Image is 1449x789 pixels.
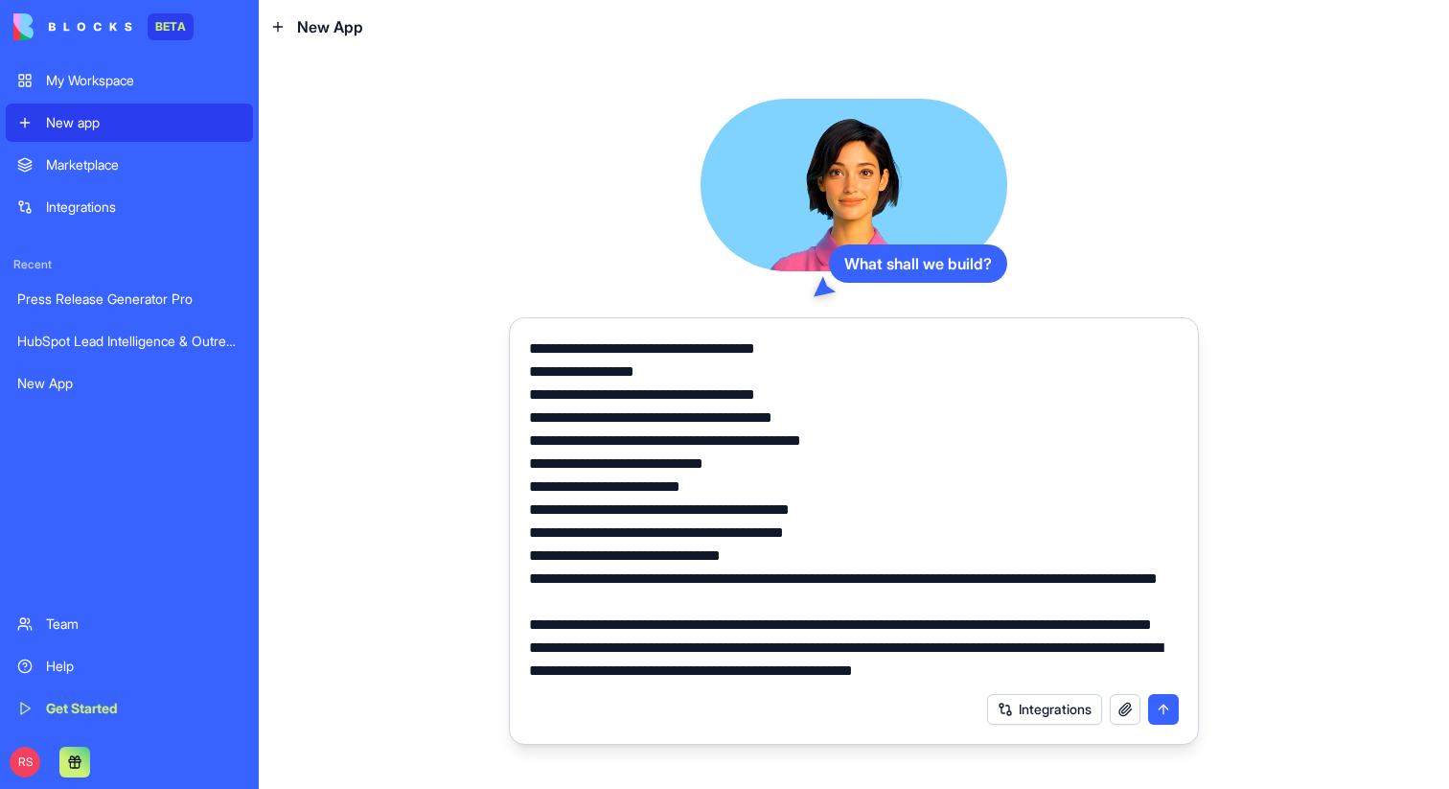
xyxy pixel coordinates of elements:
[6,104,253,142] a: New app
[6,188,253,226] a: Integrations
[6,146,253,184] a: Marketplace
[829,244,1007,283] div: What shall we build?
[6,61,253,100] a: My Workspace
[6,605,253,643] a: Team
[13,13,132,40] img: logo
[46,71,241,90] div: My Workspace
[46,699,241,718] div: Get Started
[297,15,363,38] span: New App
[6,647,253,685] a: Help
[46,615,241,634] div: Team
[6,280,253,318] a: Press Release Generator Pro
[46,155,241,174] div: Marketplace
[6,689,253,728] a: Get Started
[6,364,253,403] a: New App
[6,257,253,272] span: Recent
[46,657,241,676] div: Help
[46,113,241,132] div: New app
[17,290,241,309] div: Press Release Generator Pro
[46,197,241,217] div: Integrations
[17,374,241,393] div: New App
[6,322,253,360] a: HubSpot Lead Intelligence & Outreach Engine
[17,332,241,351] div: HubSpot Lead Intelligence & Outreach Engine
[13,13,194,40] a: BETA
[987,694,1102,725] button: Integrations
[148,13,194,40] div: BETA
[10,747,40,777] span: RS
